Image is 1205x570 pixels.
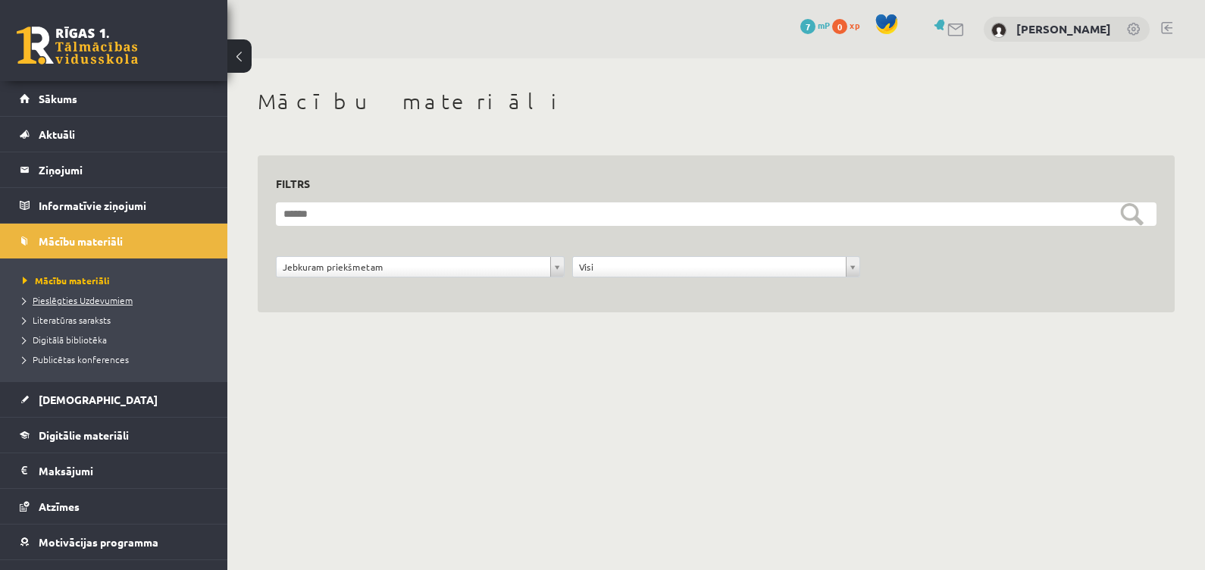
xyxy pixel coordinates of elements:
a: Ziņojumi [20,152,208,187]
span: 7 [800,19,815,34]
span: Motivācijas programma [39,535,158,549]
span: mP [818,19,830,31]
span: Digitālā bibliotēka [23,334,107,346]
span: Sākums [39,92,77,105]
a: 7 mP [800,19,830,31]
a: Maksājumi [20,453,208,488]
h3: Filtrs [276,174,1138,194]
a: Atzīmes [20,489,208,524]
span: [DEMOGRAPHIC_DATA] [39,393,158,406]
span: Jebkuram priekšmetam [283,257,544,277]
span: Digitālie materiāli [39,428,129,442]
span: Atzīmes [39,500,80,513]
a: Aktuāli [20,117,208,152]
a: Motivācijas programma [20,525,208,559]
a: Visi [573,257,860,277]
a: Digitālā bibliotēka [23,333,212,346]
legend: Maksājumi [39,453,208,488]
a: [DEMOGRAPHIC_DATA] [20,382,208,417]
span: Publicētas konferences [23,353,129,365]
span: Pieslēgties Uzdevumiem [23,294,133,306]
a: Pieslēgties Uzdevumiem [23,293,212,307]
span: Literatūras saraksts [23,314,111,326]
h1: Mācību materiāli [258,89,1175,114]
span: Visi [579,257,840,277]
img: Estere Naudiņa-Dannenberga [991,23,1006,38]
span: Mācību materiāli [23,274,110,287]
a: Sākums [20,81,208,116]
a: Mācību materiāli [20,224,208,258]
span: Mācību materiāli [39,234,123,248]
a: Publicētas konferences [23,352,212,366]
a: Informatīvie ziņojumi [20,188,208,223]
a: [PERSON_NAME] [1016,21,1111,36]
span: xp [850,19,859,31]
legend: Informatīvie ziņojumi [39,188,208,223]
span: 0 [832,19,847,34]
a: Rīgas 1. Tālmācības vidusskola [17,27,138,64]
legend: Ziņojumi [39,152,208,187]
span: Aktuāli [39,127,75,141]
a: Mācību materiāli [23,274,212,287]
a: 0 xp [832,19,867,31]
a: Literatūras saraksts [23,313,212,327]
a: Jebkuram priekšmetam [277,257,564,277]
a: Digitālie materiāli [20,418,208,453]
